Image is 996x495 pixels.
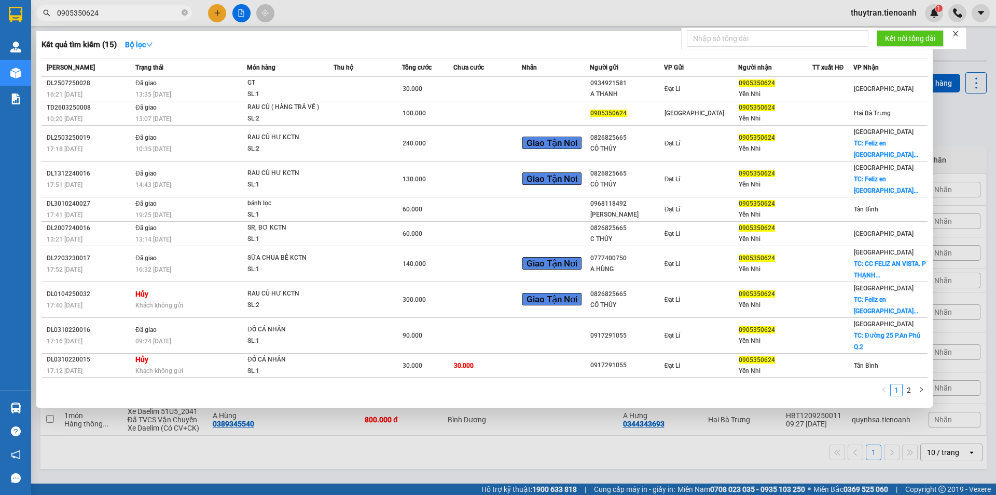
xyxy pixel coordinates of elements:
[665,332,681,339] span: Đạt Lí
[590,234,663,245] div: C THỦY
[854,362,878,369] span: Tân Bình
[522,137,582,149] span: Giao Tận Nơi
[522,257,582,270] span: Giao Tận Nơi
[11,473,21,483] span: message
[47,253,132,264] div: DL2203230017
[665,230,681,237] span: Đạt Lí
[590,264,663,275] div: A HÙNG
[47,211,82,219] span: 17:41 [DATE]
[665,296,681,303] span: Đạt Lí
[247,300,325,311] div: SL: 2
[135,338,171,345] span: 09:24 [DATE]
[854,332,920,351] span: TC: Đường 25 P.An Phú Q.2
[47,302,82,309] span: 17:40 [DATE]
[403,332,422,339] span: 90.000
[43,9,50,17] span: search
[885,33,935,44] span: Kết nối tổng đài
[854,296,918,315] span: TC: Feliz en [GEOGRAPHIC_DATA]...
[135,64,163,71] span: Trạng thái
[739,356,775,364] span: 0905350624
[664,64,684,71] span: VP Gửi
[665,140,681,147] span: Đạt Lí
[739,79,775,87] span: 0905350624
[854,85,914,92] span: [GEOGRAPHIC_DATA]
[135,355,148,364] strong: Hủy
[403,140,426,147] span: 240.000
[854,164,914,171] span: [GEOGRAPHIC_DATA]
[247,209,325,221] div: SL: 1
[739,170,775,177] span: 0905350624
[590,179,663,190] div: CÔ THỦY
[403,85,422,92] span: 30.000
[47,64,95,71] span: [PERSON_NAME]
[135,104,157,111] span: Đã giao
[739,300,812,311] div: Yến Nhi
[403,260,426,267] span: 140.000
[915,384,928,396] li: Next Page
[590,253,663,264] div: 0777400750
[135,200,157,207] span: Đã giao
[590,89,663,100] div: A THANH
[41,39,117,50] h3: Kết quả tìm kiếm ( 15 )
[522,64,537,71] span: Nhãn
[890,384,903,396] li: 1
[665,362,681,369] span: Đạt Lí
[665,176,681,183] span: Đạt Lí
[47,354,132,365] div: DL0310220015
[854,260,926,279] span: TC: CC FELIZ AN VISTA. P THẠNH...
[135,255,157,262] span: Đã giao
[812,64,844,71] span: TT xuất HĐ
[853,64,879,71] span: VP Nhận
[247,324,325,336] div: ĐỒ CÁ NHÂN
[665,85,681,92] span: Đạt Lí
[47,78,132,89] div: DL2507250028
[590,330,663,341] div: 0917291055
[125,41,153,49] strong: Bộ lọc
[47,289,132,300] div: DL0104250032
[403,176,426,183] span: 130.000
[135,290,148,298] strong: Hủy
[47,236,82,243] span: 13:21 [DATE]
[10,68,21,78] img: warehouse-icon
[247,222,325,234] div: SR, BƠ KCTN
[47,223,132,234] div: DL2007240016
[135,367,183,374] span: Khách không gửi
[9,7,22,22] img: logo-vxr
[135,266,171,273] span: 16:32 [DATE]
[739,224,775,232] span: 0905350624
[47,102,132,113] div: TD2603250008
[952,30,959,37] span: close
[854,206,878,213] span: Tân Bình
[135,145,171,153] span: 10:35 [DATE]
[403,230,422,237] span: 60.000
[590,110,627,117] span: 0905350624
[854,285,914,292] span: [GEOGRAPHIC_DATA]
[47,168,132,179] div: DL1312240016
[135,134,157,141] span: Đã giao
[47,367,82,374] span: 17:12 [DATE]
[146,41,153,48] span: down
[854,140,918,158] span: TC: Feliz en [GEOGRAPHIC_DATA]...
[403,206,422,213] span: 60.000
[247,366,325,377] div: SL: 1
[590,198,663,209] div: 0968118492
[403,296,426,303] span: 300.000
[247,77,325,89] div: GT
[57,7,179,19] input: Tìm tên, số ĐT hoặc mã đơn
[590,78,663,89] div: 0934921581
[47,338,82,345] span: 17:16 [DATE]
[878,384,890,396] button: left
[47,132,132,143] div: DL2503250019
[522,293,582,305] span: Giao Tận Nơi
[739,104,775,111] span: 0905350624
[891,384,902,396] a: 1
[665,110,724,117] span: [GEOGRAPHIC_DATA]
[135,224,157,232] span: Đã giao
[738,64,772,71] span: Người nhận
[854,249,914,256] span: [GEOGRAPHIC_DATA]
[854,230,914,237] span: [GEOGRAPHIC_DATA]
[247,64,275,71] span: Món hàng
[739,290,775,298] span: 0905350624
[247,143,325,155] div: SL: 2
[687,30,868,47] input: Nhập số tổng đài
